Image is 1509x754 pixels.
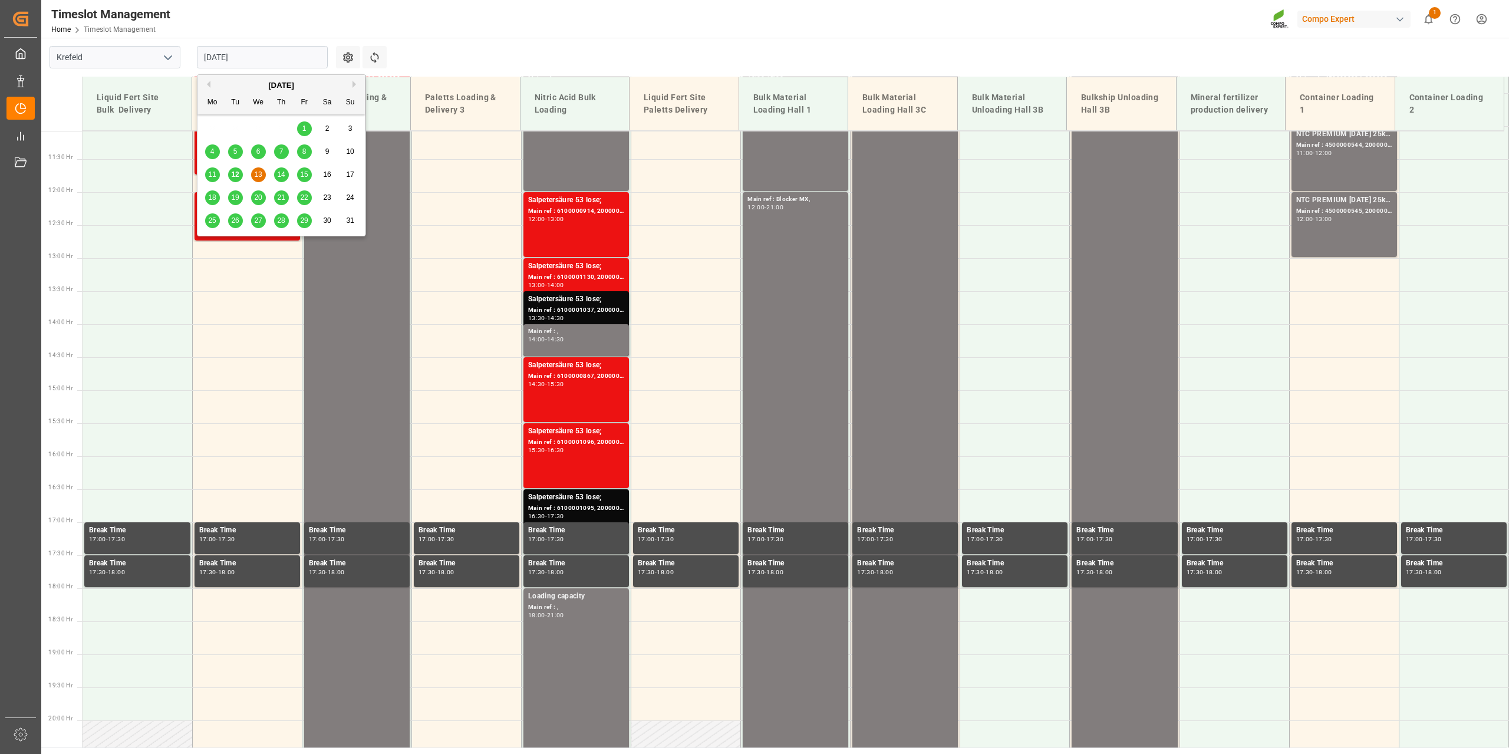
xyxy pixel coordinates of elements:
div: 17:30 [437,536,454,542]
div: - [545,337,547,342]
div: 15:30 [528,447,545,453]
div: - [1423,536,1425,542]
div: Choose Sunday, August 24th, 2025 [343,190,358,205]
div: NTC PREMIUM [DATE] 25kg (x42) INT; [1296,195,1392,206]
div: Choose Saturday, August 23rd, 2025 [320,190,335,205]
div: 17:30 [967,569,984,575]
div: Su [343,96,358,110]
div: 17:30 [876,536,893,542]
div: 16:30 [547,447,564,453]
div: 17:30 [1425,536,1442,542]
div: Break Time [1296,525,1392,536]
div: Choose Sunday, August 31st, 2025 [343,213,358,228]
div: 14:30 [547,315,564,321]
div: Sa [320,96,335,110]
div: - [325,569,327,575]
div: 21:00 [766,205,783,210]
div: Choose Wednesday, August 27th, 2025 [251,213,266,228]
div: 17:00 [1406,536,1423,542]
div: 17:30 [1296,569,1313,575]
div: Container Loading 1 [1295,87,1385,121]
div: - [984,569,986,575]
div: 21:00 [547,613,564,618]
div: Break Time [309,558,405,569]
div: Break Time [89,558,186,569]
div: Break Time [1296,558,1392,569]
div: Main ref : , [528,327,624,337]
div: month 2025-08 [201,117,362,232]
div: 13:30 [528,315,545,321]
div: - [765,205,766,210]
div: Timeslot Management [51,5,170,23]
span: 16 [323,170,331,179]
a: Home [51,25,71,34]
div: Break Time [857,558,953,569]
div: 17:30 [1187,569,1204,575]
div: Choose Friday, August 15th, 2025 [297,167,312,182]
div: Container Loading 2 [1405,87,1495,121]
div: 17:00 [967,536,984,542]
div: Break Time [747,558,844,569]
div: - [545,381,547,387]
img: Screenshot%202023-09-29%20at%2010.02.21.png_1712312052.png [1270,9,1289,29]
div: 18:00 [108,569,125,575]
span: 4 [210,147,215,156]
div: - [655,536,657,542]
div: 17:00 [528,536,545,542]
span: 19:30 Hr [48,682,73,689]
div: Break Time [638,558,734,569]
div: 18:00 [1096,569,1113,575]
div: Break Time [967,525,1063,536]
div: Choose Monday, August 11th, 2025 [205,167,220,182]
div: - [1313,536,1314,542]
div: Main ref : 6100001095, 2000001006; [528,503,624,513]
div: 18:00 [328,569,345,575]
span: 15 [300,170,308,179]
div: Bulk Material Loading Hall 1 [749,87,839,121]
span: 2 [325,124,330,133]
div: Choose Saturday, August 2nd, 2025 [320,121,335,136]
span: 14:30 Hr [48,352,73,358]
div: Salpetersäure 53 lose; [528,492,624,503]
div: Bulkship Unloading Hall 3B [1076,87,1167,121]
span: 14:00 Hr [48,319,73,325]
span: 14 [277,170,285,179]
span: 5 [233,147,238,156]
div: 17:00 [857,536,874,542]
span: 18:30 Hr [48,616,73,623]
div: Break Time [528,558,624,569]
div: Salpetersäure 53 lose; [528,294,624,305]
button: Compo Expert [1297,8,1415,30]
div: - [984,536,986,542]
div: 14:00 [547,282,564,288]
div: 17:30 [89,569,106,575]
div: Main ref : 6100000914, 2000000955; [528,206,624,216]
div: - [1203,536,1205,542]
div: 18:00 [657,569,674,575]
div: Break Time [967,558,1063,569]
div: Loading capacity [528,591,624,602]
div: Main ref : , [528,602,624,613]
div: Paletts Loading & Delivery 3 [420,87,510,121]
div: Choose Sunday, August 10th, 2025 [343,144,358,159]
span: 15:30 Hr [48,418,73,424]
div: Compo Expert [1297,11,1411,28]
span: 22 [300,193,308,202]
div: 17:30 [1406,569,1423,575]
span: 25 [208,216,216,225]
span: 9 [325,147,330,156]
div: 17:30 [547,513,564,519]
div: - [106,536,108,542]
div: 13:00 [1315,216,1332,222]
div: Choose Thursday, August 14th, 2025 [274,167,289,182]
div: - [545,613,547,618]
div: We [251,96,266,110]
span: 31 [346,216,354,225]
span: 26 [231,216,239,225]
div: 17:30 [309,569,326,575]
div: Break Time [528,525,624,536]
div: 17:30 [1096,536,1113,542]
div: Choose Tuesday, August 26th, 2025 [228,213,243,228]
div: Salpetersäure 53 lose; [528,261,624,272]
div: 16:30 [528,513,545,519]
